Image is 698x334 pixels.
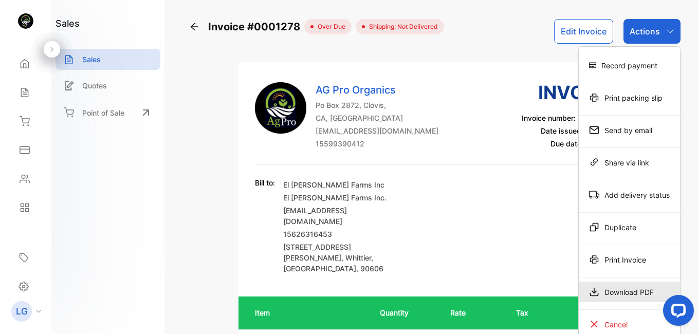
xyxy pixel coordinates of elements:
[316,113,438,123] p: CA, [GEOGRAPHIC_DATA]
[554,19,613,44] button: Edit Invoice
[522,79,615,106] h3: Invoice
[550,139,583,148] span: Due date:
[18,13,33,29] img: logo
[356,264,383,273] span: , 90606
[579,152,680,173] div: Share via link
[56,75,160,96] a: Quotes
[623,19,681,44] button: Actions
[579,249,680,270] div: Print Invoice
[541,126,583,135] span: Date issued:
[450,307,495,318] p: Rate
[283,243,351,262] span: [STREET_ADDRESS][PERSON_NAME]
[314,22,345,31] span: over due
[82,54,101,65] p: Sales
[380,307,430,318] p: Quantity
[522,114,576,122] span: Invoice number:
[255,177,275,188] p: Bill to:
[579,55,680,76] div: Record payment
[579,87,680,108] div: Print packing slip
[316,125,438,136] p: [EMAIL_ADDRESS][DOMAIN_NAME]
[283,179,401,190] p: El [PERSON_NAME] Farms Inc
[82,80,107,91] p: Quotes
[82,107,124,118] p: Point of Sale
[563,307,615,318] p: Amount
[316,138,438,149] p: 15599390412
[365,22,438,31] span: Shipping: Not Delivered
[655,291,698,334] iframe: LiveChat chat widget
[579,120,680,140] div: Send by email
[283,205,401,227] p: [EMAIL_ADDRESS][DOMAIN_NAME]
[56,49,160,70] a: Sales
[255,82,306,134] img: Company Logo
[16,305,28,318] p: LG
[255,307,359,318] p: Item
[579,184,680,205] div: Add delivery status
[283,229,401,239] p: 15626316453
[516,307,543,318] p: Tax
[283,192,401,203] p: El [PERSON_NAME] Farms Inc.
[579,217,680,237] div: Duplicate
[316,100,438,110] p: Po Box 2872, Clovis,
[630,25,660,38] p: Actions
[56,16,80,30] h1: sales
[56,101,160,124] a: Point of Sale
[208,19,304,34] span: Invoice #0001278
[316,82,438,98] p: AG Pro Organics
[341,253,371,262] span: , Whittier
[579,282,680,302] div: Download PDF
